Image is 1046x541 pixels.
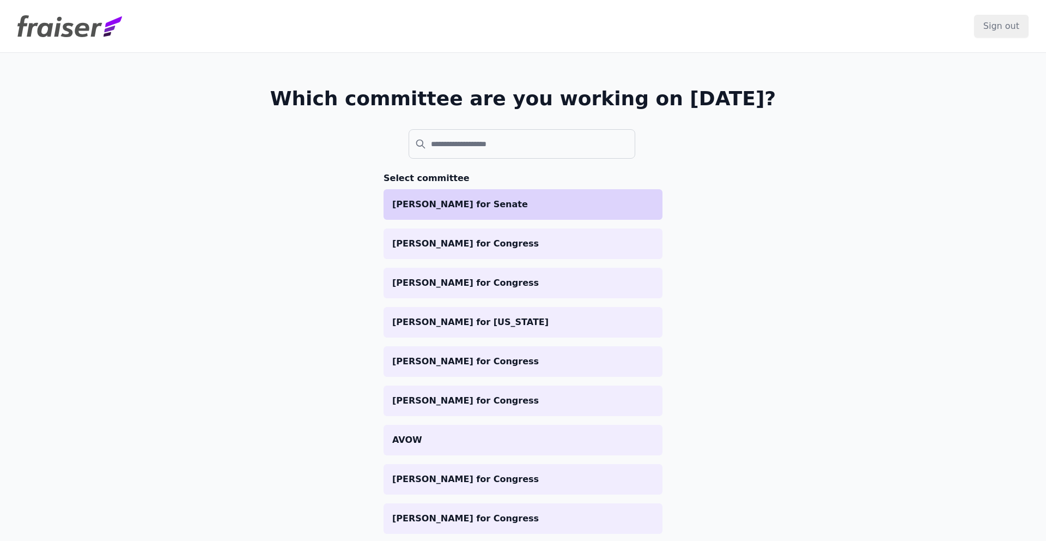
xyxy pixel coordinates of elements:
p: [PERSON_NAME] for Congress [392,237,654,250]
p: [PERSON_NAME] for Senate [392,198,654,211]
p: [PERSON_NAME] for Congress [392,394,654,407]
a: [PERSON_NAME] for Congress [384,464,662,495]
h3: Select committee [384,172,662,185]
a: [PERSON_NAME] for [US_STATE] [384,307,662,338]
p: AVOW [392,434,654,447]
input: Sign out [974,15,1029,38]
a: AVOW [384,425,662,455]
img: Fraiser Logo [17,15,122,37]
a: [PERSON_NAME] for Senate [384,189,662,220]
a: [PERSON_NAME] for Congress [384,346,662,377]
a: [PERSON_NAME] for Congress [384,229,662,259]
h1: Which committee are you working on [DATE]? [270,88,776,110]
p: [PERSON_NAME] for Congress [392,276,654,290]
p: [PERSON_NAME] for Congress [392,355,654,368]
a: [PERSON_NAME] for Congress [384,268,662,298]
a: [PERSON_NAME] for Congress [384,503,662,534]
p: [PERSON_NAME] for Congress [392,512,654,525]
a: [PERSON_NAME] for Congress [384,386,662,416]
p: [PERSON_NAME] for Congress [392,473,654,486]
p: [PERSON_NAME] for [US_STATE] [392,316,654,329]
